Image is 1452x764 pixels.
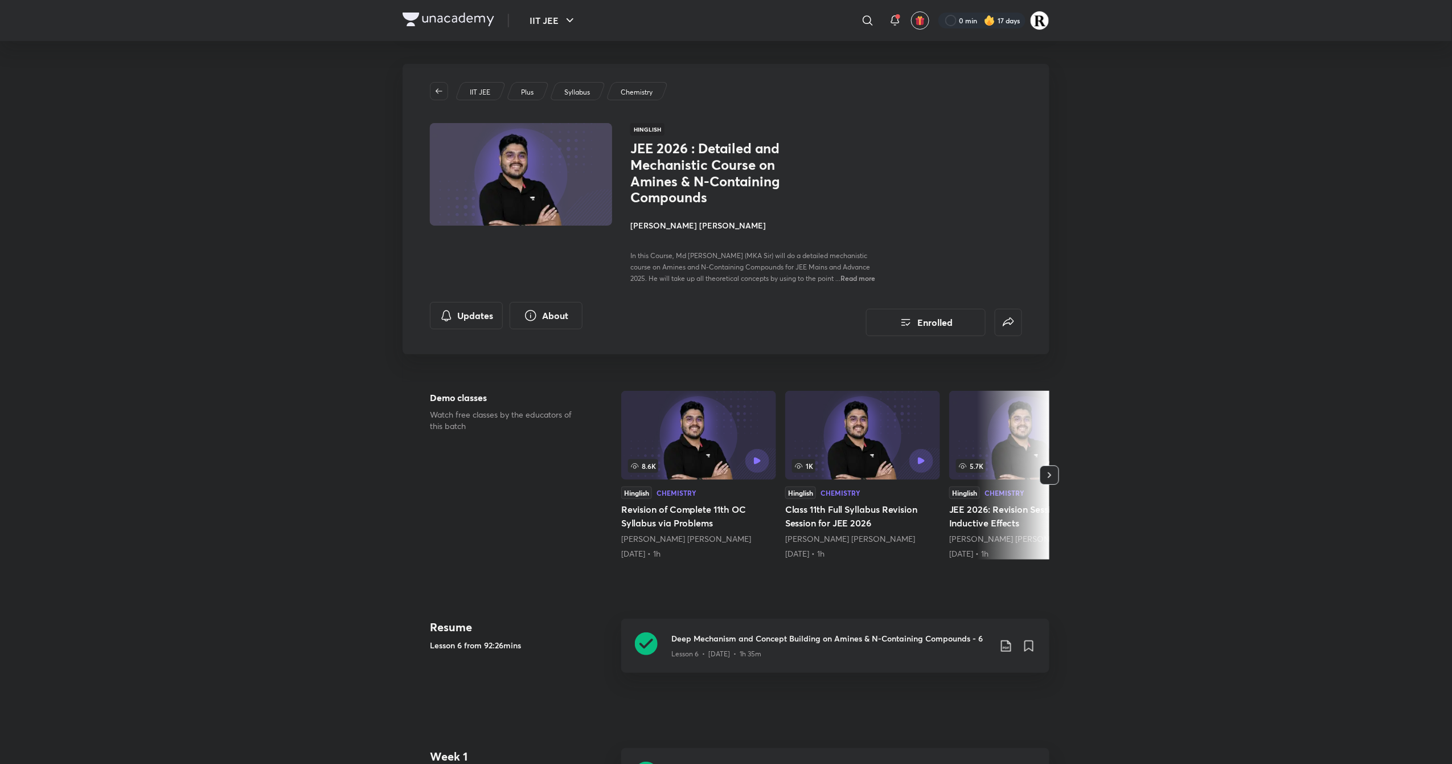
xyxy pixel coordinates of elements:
[949,533,1104,545] div: Mohammad Kashif Alam
[785,391,940,559] a: 1KHinglishChemistryClass 11th Full Syllabus Revision Session for JEE 2026[PERSON_NAME] [PERSON_NA...
[657,489,696,496] div: Chemistry
[403,13,494,29] a: Company Logo
[949,502,1104,530] h5: JEE 2026: Revision Session on Inductive Effects
[621,533,776,545] div: Mohammad Kashif Alam
[430,302,503,329] button: Updates
[621,391,776,559] a: Revision of Complete 11th OC Syllabus via Problems
[430,639,612,651] h5: Lesson 6 from 92:26mins
[564,87,590,97] p: Syllabus
[470,87,490,97] p: IIT JEE
[621,391,776,559] a: 8.6KHinglishChemistryRevision of Complete 11th OC Syllabus via Problems[PERSON_NAME] [PERSON_NAME...
[671,632,990,644] h3: Deep Mechanism and Concept Building on Amines & N-Containing Compounds - 6
[621,548,776,559] div: 27th Apr • 1h
[519,87,536,97] a: Plus
[785,533,940,545] div: Mohammad Kashif Alam
[621,87,653,97] p: Chemistry
[430,619,612,636] h4: Resume
[949,548,1104,559] div: 18th Jun • 1h
[510,302,583,329] button: About
[521,87,534,97] p: Plus
[949,487,980,499] div: Hinglish
[995,309,1022,336] button: false
[630,251,870,283] span: In this Course, Md [PERSON_NAME] (MKA Sir) will do a detailed mechanistic course on Amines and N-...
[430,409,585,432] p: Watch free classes by the educators of this batch
[840,273,875,283] span: Read more
[821,489,860,496] div: Chemistry
[428,122,614,227] img: Thumbnail
[785,533,915,544] a: [PERSON_NAME] [PERSON_NAME]
[949,391,1104,559] a: 5.7KHinglishChemistryJEE 2026: Revision Session on Inductive Effects[PERSON_NAME] [PERSON_NAME][D...
[630,140,817,206] h1: JEE 2026 : Detailed and Mechanistic Course on Amines & N-Containing Compounds
[468,87,493,97] a: IIT JEE
[785,502,940,530] h5: Class 11th Full Syllabus Revision Session for JEE 2026
[563,87,592,97] a: Syllabus
[628,459,658,473] span: 8.6K
[1030,11,1049,30] img: Rakhi Sharma
[619,87,655,97] a: Chemistry
[915,15,925,26] img: avatar
[630,219,885,231] h4: [PERSON_NAME] [PERSON_NAME]
[984,15,995,26] img: streak
[621,502,776,530] h5: Revision of Complete 11th OC Syllabus via Problems
[630,123,665,136] span: Hinglish
[785,487,816,499] div: Hinglish
[621,619,1049,687] a: Deep Mechanism and Concept Building on Amines & N-Containing Compounds - 6Lesson 6 • [DATE] • 1h 35m
[911,11,929,30] button: avatar
[792,459,815,473] span: 1K
[866,309,986,336] button: Enrolled
[523,9,584,32] button: IIT JEE
[949,391,1104,559] a: JEE 2026: Revision Session on Inductive Effects
[785,548,940,559] div: 4th Jun • 1h
[785,391,940,559] a: Class 11th Full Syllabus Revision Session for JEE 2026
[403,13,494,26] img: Company Logo
[671,649,761,659] p: Lesson 6 • [DATE] • 1h 35m
[621,533,751,544] a: [PERSON_NAME] [PERSON_NAME]
[430,391,585,405] h5: Demo classes
[956,459,986,473] span: 5.7K
[949,533,1079,544] a: [PERSON_NAME] [PERSON_NAME]
[621,487,652,499] div: Hinglish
